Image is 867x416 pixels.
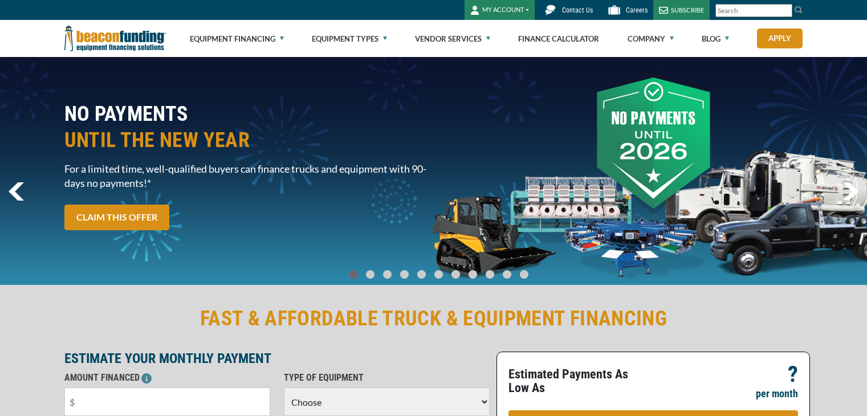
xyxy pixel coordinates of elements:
a: Vendor Services [415,21,490,57]
p: ? [788,368,798,381]
img: Beacon Funding Corporation logo [64,20,166,57]
p: Estimated Payments As Low As [508,368,646,395]
img: Right Navigator [842,182,858,201]
a: Company [628,21,674,57]
a: Apply [757,28,803,48]
a: Go To Slide 2 [380,270,394,279]
a: Equipment Types [312,21,387,57]
img: Search [794,5,803,14]
a: Go To Slide 3 [397,270,411,279]
a: Equipment Financing [190,21,284,57]
a: Go To Slide 7 [466,270,479,279]
p: ESTIMATE YOUR MONTHLY PAYMENT [64,352,490,365]
a: CLAIM THIS OFFER [64,205,169,230]
p: TYPE OF EQUIPMENT [284,371,490,385]
p: per month [756,387,798,401]
a: Go To Slide 10 [517,270,531,279]
span: UNTIL THE NEW YEAR [64,127,427,153]
a: Go To Slide 5 [432,270,445,279]
a: next [842,182,858,201]
span: Contact Us [562,6,593,14]
input: $ [64,388,270,416]
a: Go To Slide 0 [346,270,360,279]
img: Left Navigator [9,182,24,201]
span: Careers [626,6,648,14]
a: Go To Slide 9 [500,270,514,279]
input: Search [715,4,792,17]
h2: NO PAYMENTS [64,101,427,153]
span: For a limited time, well-qualified buyers can finance trucks and equipment with 90-days no paymen... [64,162,427,190]
h2: FAST & AFFORDABLE TRUCK & EQUIPMENT FINANCING [64,305,803,332]
a: previous [9,182,24,201]
a: Go To Slide 4 [414,270,428,279]
p: AMOUNT FINANCED [64,371,270,385]
a: Go To Slide 1 [363,270,377,279]
a: Go To Slide 8 [483,270,496,279]
a: Clear search text [780,6,789,15]
a: Finance Calculator [518,21,599,57]
a: Go To Slide 6 [449,270,462,279]
a: Blog [702,21,729,57]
